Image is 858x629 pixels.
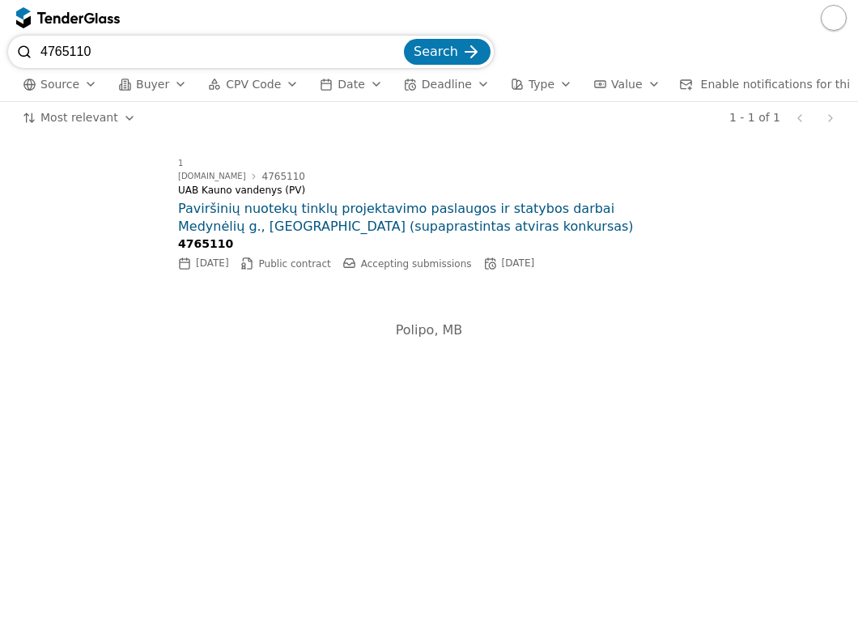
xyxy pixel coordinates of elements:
div: 1 [178,159,217,168]
a: [DOMAIN_NAME]4765110 [178,172,305,181]
span: Search [414,44,458,59]
button: Value [587,74,666,95]
span: [DATE] [196,257,229,269]
span: Accepting submissions [361,258,472,270]
div: 1 - 1 of 1 [729,111,780,125]
button: Type [504,74,579,95]
span: 4765110 [178,237,233,250]
button: CPV Code [202,74,305,95]
span: Value [611,78,642,91]
button: Source [16,74,104,95]
span: Source [40,78,79,91]
button: Buyer [112,74,193,95]
span: CPV Code [226,78,281,91]
button: Search [404,39,491,65]
a: Paviršinių nuotekų tinklų projektavimo paslaugos ir statybos darbai Medynėlių g., [GEOGRAPHIC_DAT... [178,200,680,236]
span: Polipo, MB [396,322,463,338]
div: 4765110 [262,172,305,181]
span: Public contract [259,258,331,270]
span: Date [338,78,364,91]
button: Date [313,74,389,95]
span: Deadline [422,78,472,91]
span: Buyer [136,78,169,91]
div: UAB Kauno vandenys (PV) [178,185,663,196]
div: [DOMAIN_NAME] [178,172,246,181]
span: [DATE] [502,257,535,269]
span: Type [529,78,554,91]
button: Deadline [397,74,496,95]
input: Search tenders... [40,36,401,68]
